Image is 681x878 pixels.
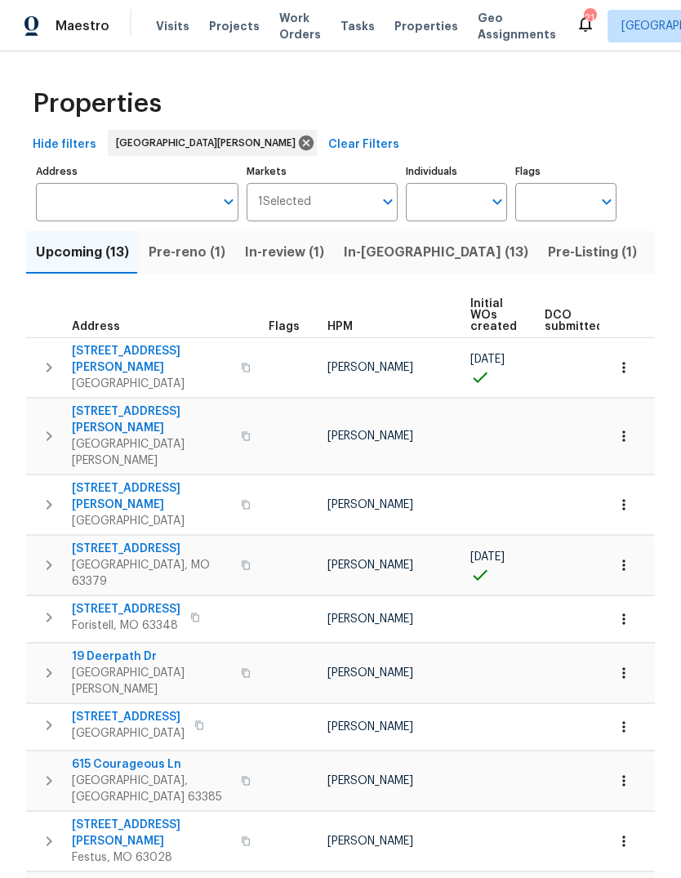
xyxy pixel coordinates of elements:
span: HPM [327,321,353,332]
span: [GEOGRAPHIC_DATA] [72,513,231,529]
span: Pre-Listing (1) [548,241,637,264]
span: [PERSON_NAME] [327,430,413,442]
span: [GEOGRAPHIC_DATA][PERSON_NAME] [72,665,231,697]
label: Markets [247,167,398,176]
button: Open [595,190,618,213]
span: [PERSON_NAME] [327,775,413,787]
span: 19 Deerpath Dr [72,648,231,665]
button: Hide filters [26,130,103,160]
span: Hide filters [33,135,96,155]
span: [GEOGRAPHIC_DATA][PERSON_NAME] [72,436,231,469]
span: Tasks [340,20,375,32]
span: Initial WOs created [470,298,517,332]
button: Open [376,190,399,213]
span: [GEOGRAPHIC_DATA] [72,376,231,392]
span: [GEOGRAPHIC_DATA], MO 63379 [72,557,231,590]
span: Foristell, MO 63348 [72,617,180,634]
span: [GEOGRAPHIC_DATA] [72,725,185,742]
span: [PERSON_NAME] [327,667,413,679]
span: Properties [394,18,458,34]
span: Visits [156,18,189,34]
div: 21 [584,10,595,26]
span: [STREET_ADDRESS][PERSON_NAME] [72,480,231,513]
span: [STREET_ADDRESS] [72,541,231,557]
span: Address [72,321,120,332]
span: [STREET_ADDRESS] [72,601,180,617]
span: [STREET_ADDRESS] [72,709,185,725]
span: [PERSON_NAME] [327,613,413,625]
span: [PERSON_NAME] [327,836,413,847]
span: In-[GEOGRAPHIC_DATA] (13) [344,241,528,264]
button: Open [486,190,509,213]
span: Work Orders [279,10,321,42]
span: 615 Courageous Ln [72,756,231,773]
span: DCO submitted [545,310,603,332]
span: [PERSON_NAME] [327,499,413,510]
button: Clear Filters [322,130,406,160]
span: [DATE] [470,551,505,563]
span: In-review (1) [245,241,324,264]
div: [GEOGRAPHIC_DATA][PERSON_NAME] [108,130,317,156]
span: [PERSON_NAME] [327,362,413,373]
label: Address [36,167,238,176]
span: [GEOGRAPHIC_DATA][PERSON_NAME] [116,135,302,151]
span: Properties [33,96,162,112]
label: Flags [515,167,616,176]
span: [STREET_ADDRESS][PERSON_NAME] [72,403,231,436]
label: Individuals [406,167,507,176]
span: [STREET_ADDRESS][PERSON_NAME] [72,343,231,376]
span: [GEOGRAPHIC_DATA], [GEOGRAPHIC_DATA] 63385 [72,773,231,805]
span: Clear Filters [328,135,399,155]
span: 1 Selected [258,195,311,209]
span: Festus, MO 63028 [72,849,231,866]
span: Projects [209,18,260,34]
span: Flags [269,321,300,332]
span: Geo Assignments [478,10,556,42]
button: Open [217,190,240,213]
span: [STREET_ADDRESS][PERSON_NAME] [72,817,231,849]
span: [PERSON_NAME] [327,559,413,571]
span: Pre-reno (1) [149,241,225,264]
span: [DATE] [470,354,505,365]
span: [PERSON_NAME] [327,721,413,733]
span: Maestro [56,18,109,34]
span: Upcoming (13) [36,241,129,264]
